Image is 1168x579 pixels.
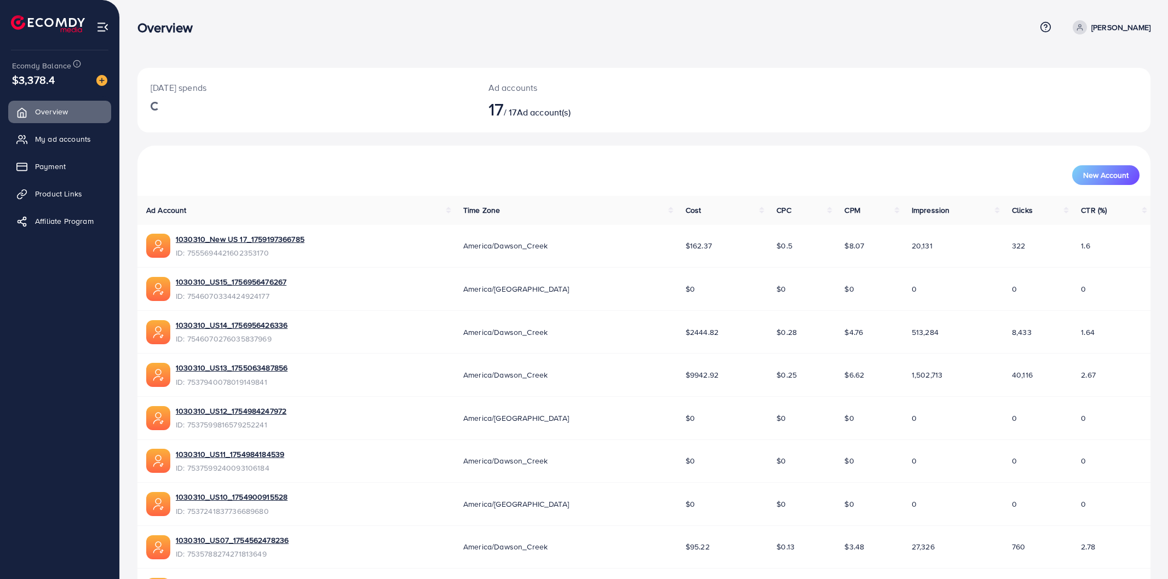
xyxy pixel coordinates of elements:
[844,283,854,294] span: $0
[686,283,695,294] span: $0
[844,541,864,552] span: $3.48
[1083,171,1129,179] span: New Account
[176,333,287,344] span: ID: 7546070276035837969
[176,362,287,373] a: 1030310_US13_1755063487856
[517,106,571,118] span: Ad account(s)
[1012,413,1017,424] span: 0
[35,106,68,117] span: Overview
[1012,205,1033,216] span: Clicks
[146,406,170,430] img: ic-ads-acc.e4c84228.svg
[463,283,569,294] span: America/[GEOGRAPHIC_DATA]
[1081,369,1096,380] span: 2.67
[488,99,716,119] h2: / 17
[146,492,170,516] img: ic-ads-acc.e4c84228.svg
[1012,541,1025,552] span: 760
[463,240,548,251] span: America/Dawson_Creek
[35,134,91,144] span: My ad accounts
[146,535,170,559] img: ic-ads-acc.e4c84228.svg
[488,96,504,121] span: 17
[1081,499,1086,509] span: 0
[912,283,917,294] span: 0
[176,419,286,430] span: ID: 7537599816579252241
[8,155,111,177] a: Payment
[176,276,286,287] a: 1030310_US15_1756956476267
[844,205,860,216] span: CPM
[137,20,202,36] h3: Overview
[1012,327,1032,338] span: 8,433
[1012,240,1025,251] span: 322
[912,327,939,338] span: 513,284
[463,205,500,216] span: Time Zone
[776,327,797,338] span: $0.28
[844,369,864,380] span: $6.62
[1081,283,1086,294] span: 0
[776,369,797,380] span: $0.25
[488,81,716,94] p: Ad accounts
[776,283,786,294] span: $0
[1012,369,1033,380] span: 40,116
[8,210,111,232] a: Affiliate Program
[146,363,170,387] img: ic-ads-acc.e4c84228.svg
[463,413,569,424] span: America/[GEOGRAPHIC_DATA]
[686,240,712,251] span: $162.37
[35,216,94,227] span: Affiliate Program
[776,205,791,216] span: CPC
[1068,20,1150,34] a: [PERSON_NAME]
[463,455,548,466] span: America/Dawson_Creek
[1081,327,1095,338] span: 1.64
[776,455,786,466] span: $0
[463,541,548,552] span: America/Dawson_Creek
[912,455,917,466] span: 0
[912,369,942,380] span: 1,502,713
[1091,21,1150,34] p: [PERSON_NAME]
[912,240,933,251] span: 20,131
[11,15,85,32] img: logo
[35,161,66,172] span: Payment
[912,541,935,552] span: 27,326
[1081,205,1107,216] span: CTR (%)
[12,72,55,88] span: $3,378.4
[1081,455,1086,466] span: 0
[176,449,284,460] a: 1030310_US11_1754984184539
[844,240,864,251] span: $8.07
[463,369,548,380] span: America/Dawson_Creek
[146,277,170,301] img: ic-ads-acc.e4c84228.svg
[686,369,718,380] span: $9942.92
[96,21,109,33] img: menu
[8,101,111,123] a: Overview
[176,234,304,245] a: 1030310_New US 17_1759197366785
[146,320,170,344] img: ic-ads-acc.e4c84228.svg
[1081,541,1095,552] span: 2.78
[1081,413,1086,424] span: 0
[776,541,795,552] span: $0.13
[1081,240,1090,251] span: 1.6
[1012,499,1017,509] span: 0
[912,205,950,216] span: Impression
[176,406,286,416] a: 1030310_US12_1754984247972
[776,413,786,424] span: $0
[176,291,286,302] span: ID: 7546070334424924177
[912,413,917,424] span: 0
[176,535,289,546] a: 1030310_US07_1754562478236
[686,499,695,509] span: $0
[844,499,854,509] span: $0
[12,60,71,71] span: Ecomdy Balance
[1012,455,1017,466] span: 0
[776,240,792,251] span: $0.5
[35,188,82,199] span: Product Links
[686,413,695,424] span: $0
[176,377,287,387] span: ID: 7537940078019149841
[146,449,170,473] img: ic-ads-acc.e4c84228.svg
[8,183,111,205] a: Product Links
[463,499,569,509] span: America/[GEOGRAPHIC_DATA]
[176,462,284,473] span: ID: 7537599240093106184
[686,327,718,338] span: $2444.82
[8,128,111,150] a: My ad accounts
[176,320,287,331] a: 1030310_US14_1756956426336
[844,413,854,424] span: $0
[151,81,462,94] p: [DATE] spends
[686,541,710,552] span: $95.22
[844,327,863,338] span: $4.76
[776,499,786,509] span: $0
